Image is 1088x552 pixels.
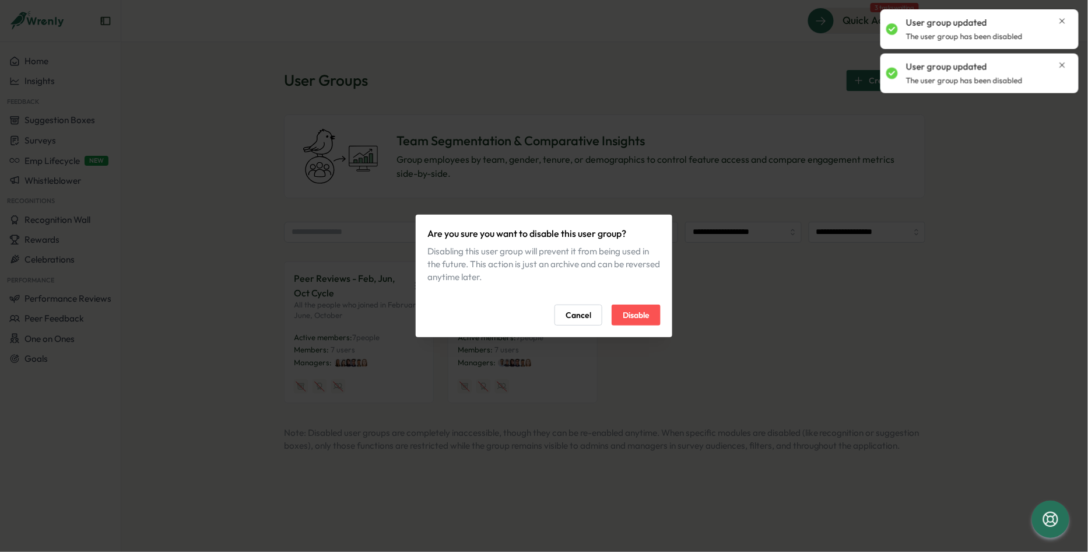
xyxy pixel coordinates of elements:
[1058,61,1067,70] button: Close notification
[906,61,987,74] p: User group updated
[612,305,661,326] button: Disable
[906,32,1023,42] p: The user group has been disabled
[906,76,1023,86] p: The user group has been disabled
[1058,16,1067,26] button: Close notification
[906,16,987,29] p: User group updated
[554,305,602,326] button: Cancel
[427,245,661,284] div: Disabling this user group will prevent it from being used in the future. This action is just an a...
[427,226,661,241] p: Are you sure you want to disable this user group?
[566,305,591,325] span: Cancel
[623,305,650,325] span: Disable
